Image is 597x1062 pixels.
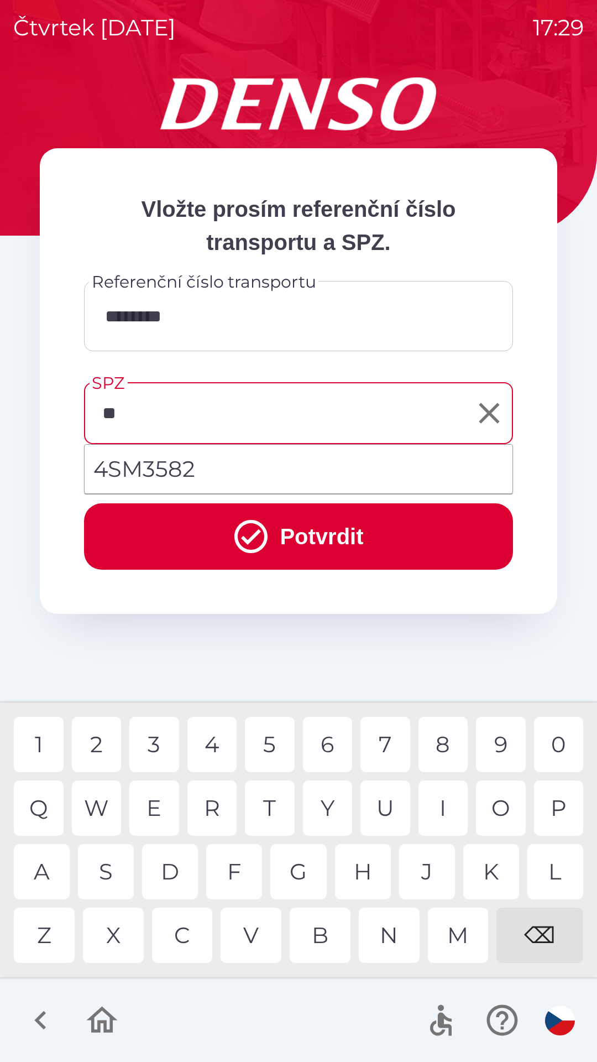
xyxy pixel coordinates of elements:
[92,371,124,395] label: SPZ
[84,503,513,570] button: Potvrdit
[469,393,509,433] button: Clear
[13,11,176,44] p: čtvrtek [DATE]
[85,449,512,489] li: 4SM3582
[533,11,584,44] p: 17:29
[40,77,557,131] img: Logo
[84,192,513,259] p: Vložte prosím referenční číslo transportu a SPZ.
[92,270,316,294] label: Referenční číslo transportu
[545,1006,575,1035] img: cs flag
